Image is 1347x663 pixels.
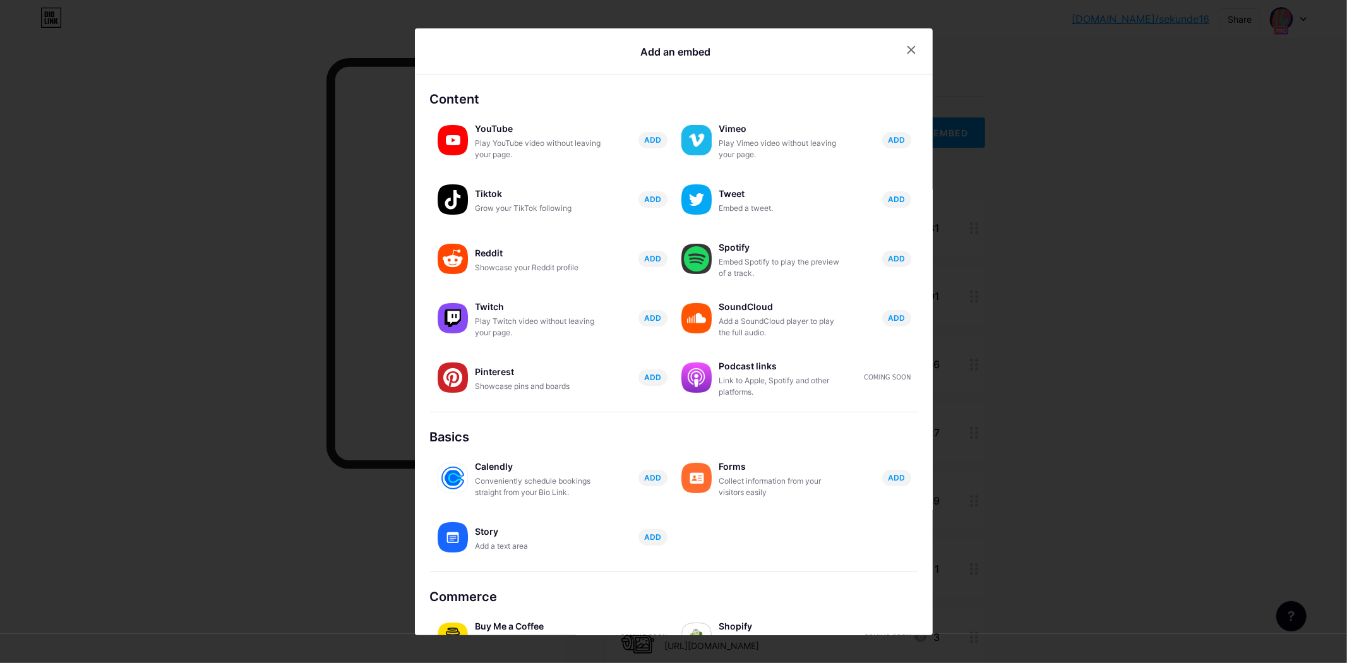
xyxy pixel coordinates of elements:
div: Play Twitch video without leaving your page. [476,316,602,338]
img: tiktok [438,184,468,215]
div: Spotify [719,239,846,256]
span: ADD [644,372,661,383]
div: Shopify [719,618,846,635]
div: Podcast links [719,357,846,375]
img: story [438,522,468,552]
div: Link to Apple, Spotify and other platforms. [719,375,846,398]
span: ADD [888,194,905,205]
span: ADD [644,313,661,323]
img: forms [681,463,712,493]
div: Reddit [476,244,602,262]
div: Grow your TikTok following [476,203,602,214]
img: shopify [681,623,712,653]
div: Commerce [430,587,918,606]
button: ADD [638,251,668,267]
img: twitch [438,303,468,333]
span: ADD [644,134,661,145]
button: ADD [638,132,668,148]
span: ADD [644,253,661,264]
span: ADD [644,472,661,483]
img: reddit [438,244,468,274]
div: Forms [719,458,846,475]
span: ADD [888,313,905,323]
div: Coming soon [620,633,667,642]
div: Add a text area [476,541,602,552]
div: Twitch [476,298,602,316]
button: ADD [882,191,911,208]
button: ADD [638,369,668,386]
div: SoundCloud [719,298,846,316]
button: ADD [882,251,911,267]
div: Story [476,523,602,541]
button: ADD [638,529,668,546]
div: Play YouTube video without leaving your page. [476,138,602,160]
span: ADD [644,532,661,542]
img: calendly [438,463,468,493]
button: ADD [638,191,668,208]
div: Coming soon [864,373,911,382]
img: vimeo [681,125,712,155]
div: Add a SoundCloud player to play the full audio. [719,316,846,338]
div: Content [430,90,918,109]
div: Collect information from your visitors easily [719,475,846,498]
button: ADD [882,132,911,148]
span: ADD [644,194,661,205]
button: ADD [638,470,668,486]
div: YouTube [476,120,602,138]
div: Vimeo [719,120,846,138]
div: Buy Me a Coffee [476,618,602,635]
div: Showcase pins and boards [476,381,602,392]
div: Coming soon [864,633,911,642]
span: ADD [888,472,905,483]
div: Embed Spotify to play the preview of a track. [719,256,846,279]
img: twitter [681,184,712,215]
button: ADD [638,310,668,326]
button: ADD [882,470,911,486]
div: Conveniently schedule bookings straight from your Bio Link. [476,475,602,498]
div: Play Vimeo video without leaving your page. [719,138,846,160]
img: pinterest [438,362,468,393]
img: buymeacoffee [438,623,468,653]
div: Tweet [719,185,846,203]
div: Embed a tweet. [719,203,846,214]
button: ADD [882,310,911,326]
span: ADD [888,253,905,264]
img: youtube [438,125,468,155]
img: spotify [681,244,712,274]
div: Basics [430,427,918,446]
div: Pinterest [476,363,602,381]
div: Tiktok [476,185,602,203]
img: soundcloud [681,303,712,333]
span: ADD [888,134,905,145]
div: Showcase your Reddit profile [476,262,602,273]
div: Add an embed [640,44,710,59]
img: podcastlinks [681,362,712,393]
div: Calendly [476,458,602,475]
